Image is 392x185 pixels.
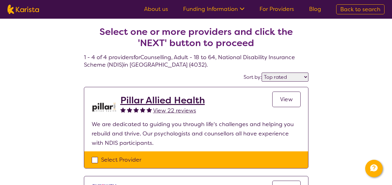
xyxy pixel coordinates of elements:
[91,26,301,49] h2: Select one or more providers and click the 'NEXT' button to proceed
[92,95,117,120] img: rfh6iifgakk6qm0ilome.png
[309,5,321,13] a: Blog
[280,96,293,103] span: View
[244,74,262,80] label: Sort by:
[147,107,152,112] img: fullstar
[127,107,132,112] img: fullstar
[144,5,168,13] a: About us
[340,6,380,13] span: Back to search
[272,92,301,107] a: View
[84,11,308,69] h4: 1 - 4 of 4 providers for Counselling , Adult - 18 to 64 , National Disability Insurance Scheme (N...
[92,120,301,148] p: We are dedicated to guiding you through life's challenges and helping you rebuild and thrive. Our...
[153,107,196,114] span: View 22 reviews
[120,95,205,106] a: Pillar Allied Health
[133,107,139,112] img: fullstar
[153,106,196,115] a: View 22 reviews
[336,4,385,14] a: Back to search
[7,5,39,14] img: Karista logo
[259,5,294,13] a: For Providers
[183,5,244,13] a: Funding Information
[120,107,126,112] img: fullstar
[365,160,383,177] button: Channel Menu
[140,107,145,112] img: fullstar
